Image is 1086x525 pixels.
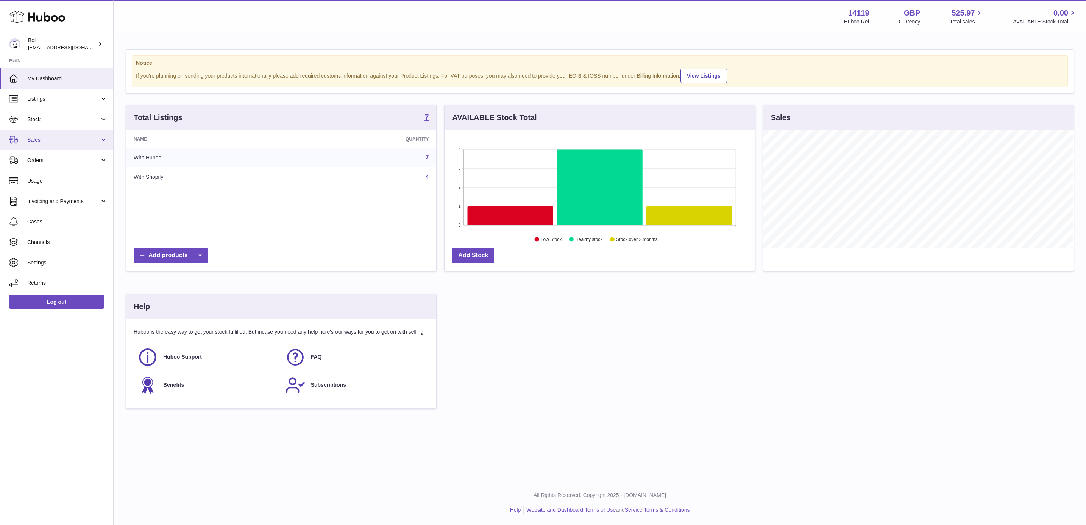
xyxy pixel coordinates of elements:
text: 1 [459,204,461,208]
div: If you're planning on sending your products internationally please add required customs informati... [136,67,1064,83]
span: Subscriptions [311,381,346,389]
span: Stock [27,116,100,123]
span: Listings [27,95,100,103]
span: Huboo Support [163,353,202,361]
text: Healthy stock [576,237,603,242]
a: Subscriptions [285,375,425,395]
text: 0 [459,223,461,227]
span: My Dashboard [27,75,108,82]
div: Currency [899,18,921,25]
h3: Sales [771,112,791,123]
text: Stock over 2 months [616,237,658,242]
th: Quantity [293,130,437,148]
span: AVAILABLE Stock Total [1013,18,1077,25]
li: and [524,506,690,514]
span: Channels [27,239,108,246]
span: 525.97 [952,8,975,18]
a: Service Terms & Conditions [625,507,690,513]
a: View Listings [680,69,727,83]
div: Bol [28,37,96,51]
span: Returns [27,280,108,287]
td: With Shopify [126,167,293,187]
span: 0.00 [1053,8,1068,18]
a: Add Stock [452,248,494,263]
text: Low Stock [541,237,562,242]
strong: GBP [904,8,920,18]
a: 4 [425,174,429,180]
text: 4 [459,147,461,152]
h3: Help [134,302,150,312]
span: Usage [27,177,108,184]
p: Huboo is the easy way to get your stock fulfilled. But incase you need any help here's our ways f... [134,328,429,336]
a: Website and Dashboard Terms of Use [526,507,616,513]
a: Benefits [137,375,278,395]
span: Sales [27,136,100,144]
a: Add products [134,248,208,263]
a: 525.97 Total sales [950,8,983,25]
img: internalAdmin-14119@internal.huboo.com [9,38,20,50]
a: 7 [425,154,429,161]
a: Help [510,507,521,513]
th: Name [126,130,293,148]
text: 3 [459,166,461,170]
span: Benefits [163,381,184,389]
p: All Rights Reserved. Copyright 2025 - [DOMAIN_NAME] [120,492,1080,499]
span: Settings [27,259,108,266]
span: Invoicing and Payments [27,198,100,205]
span: Total sales [950,18,983,25]
span: FAQ [311,353,322,361]
div: Huboo Ref [844,18,869,25]
a: Huboo Support [137,347,278,367]
h3: AVAILABLE Stock Total [452,112,537,123]
span: Orders [27,157,100,164]
a: 0.00 AVAILABLE Stock Total [1013,8,1077,25]
td: With Huboo [126,148,293,167]
text: 2 [459,185,461,189]
a: FAQ [285,347,425,367]
a: 7 [424,113,429,122]
h3: Total Listings [134,112,183,123]
strong: 14119 [848,8,869,18]
span: [EMAIL_ADDRESS][DOMAIN_NAME] [28,44,111,50]
strong: 7 [424,113,429,121]
strong: Notice [136,59,1064,67]
span: Cases [27,218,108,225]
a: Log out [9,295,104,309]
